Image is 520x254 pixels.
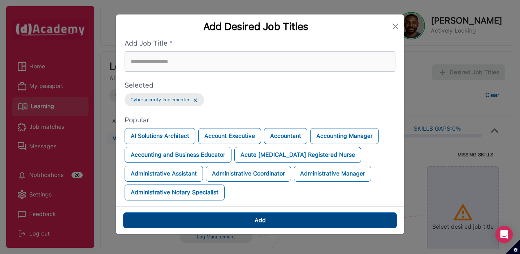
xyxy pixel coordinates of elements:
label: Add Job Title * [125,38,395,48]
button: Accounting and Business Educator [125,147,231,163]
button: Set cookie preferences [506,240,520,254]
label: Popular [125,115,395,125]
button: Cybersecurity Implementer... [125,93,204,106]
button: Administrative Manager [294,166,371,182]
button: AI Solutions Architect [125,128,195,144]
button: Administrative Assistant [125,166,203,182]
div: Add Desired Job Titles [122,20,390,33]
button: Account Executive [198,128,261,144]
button: Accountant [264,128,307,144]
button: Accounting Manager [310,128,379,144]
button: Add [123,212,397,228]
button: Administrative Notary Specialist [125,185,225,200]
label: Selected [125,80,395,90]
button: Acute [MEDICAL_DATA] Registered Nurse [234,147,361,163]
button: Administrative Coordinator [206,166,291,182]
button: Close [390,21,401,32]
img: ... [192,97,198,103]
div: Open Intercom Messenger [495,226,513,243]
div: Add [255,215,266,225]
